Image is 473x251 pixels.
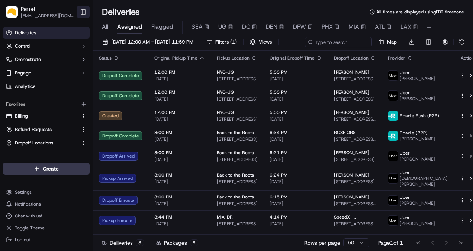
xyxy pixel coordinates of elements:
span: Original Pickup Time [154,55,197,61]
span: Dropoff Location [334,55,369,61]
img: Parsel [6,6,18,18]
span: Uber [400,90,410,96]
div: Available Products [3,155,90,167]
span: Back to the Roots [217,130,254,136]
button: Parsel [21,5,35,13]
div: Start new chat [33,71,122,78]
span: Uber [400,70,410,76]
img: Nash [7,7,22,22]
div: 📗 [7,167,13,173]
span: NYC-UG [217,89,234,95]
button: Notifications [3,199,90,209]
span: [PERSON_NAME] [334,194,369,200]
a: Refund Requests [6,126,78,133]
span: [STREET_ADDRESS] [217,156,258,162]
span: Analytics [15,83,35,90]
span: Status [99,55,112,61]
div: 8 [190,239,198,246]
img: uber-new-logo.jpeg [388,196,398,205]
span: Deliveries [15,29,36,36]
span: SpeedX - [MEDICAL_DATA] [334,214,376,220]
div: 8 [136,239,144,246]
span: [DATE] [154,96,205,102]
img: 8571987876998_91fb9ceb93ad5c398215_72.jpg [16,71,29,84]
button: Chat with us! [3,211,90,221]
button: Map [375,37,400,47]
div: 💻 [63,167,69,173]
span: • [62,115,64,121]
button: Billing [3,110,90,122]
span: NYC-UG [217,69,234,75]
button: Toggle Theme [3,223,90,233]
span: [PERSON_NAME] [400,220,435,226]
span: Roadie (P2P) [400,130,428,136]
span: 3:00 PM [154,150,205,156]
img: 1736555255976-a54dd68f-1ca7-489b-9aae-adbdc363a1c4 [7,71,21,84]
span: Control [15,43,30,50]
span: All [102,22,108,31]
span: MIA-DR [217,214,233,220]
span: 5:00 PM [270,69,322,75]
a: 💻API Documentation [60,163,122,177]
span: 3:00 PM [154,172,205,178]
img: Abdus Syed [7,128,19,140]
a: Dropoff Locations [6,140,78,146]
span: [PERSON_NAME] [400,76,435,82]
span: Back to the Roots [217,172,254,178]
div: Deliveries [102,239,144,247]
span: [PERSON_NAME] [334,172,369,178]
span: Pylon [74,184,90,190]
button: Orchestrate [3,54,90,66]
img: roadie-logo-v2.jpg [388,111,398,121]
a: Analytics [3,80,90,92]
span: Filters [215,39,237,45]
span: Views [259,39,272,45]
span: DEN [266,22,277,31]
span: Uber [400,169,410,175]
button: See all [115,95,135,104]
span: [DATE] [270,179,322,185]
span: [DATE] [154,136,205,142]
span: Engage [15,70,31,76]
span: Notifications [15,201,41,207]
button: Control [3,40,90,52]
span: [PERSON_NAME] [23,115,60,121]
span: 6:21 PM [270,150,322,156]
img: uber-new-logo.jpeg [388,71,398,80]
span: [DATE] [66,135,81,141]
span: 5:00 PM [270,89,322,95]
span: API Documentation [70,166,119,174]
span: DFW [293,22,306,31]
span: UG [218,22,226,31]
span: [STREET_ADDRESS] [334,96,376,102]
img: roadie-logo-v2.jpg [388,131,398,141]
a: Billing [6,113,78,120]
span: NYC-UG [217,109,234,115]
span: ROSE ORS [334,130,355,136]
div: Packages [156,239,198,247]
span: PHX [322,22,333,31]
span: 12:00 PM [154,89,205,95]
div: Page 1 of 1 [378,239,403,247]
a: Deliveries [3,27,90,39]
span: Original Dropoff Time [270,55,315,61]
span: [STREET_ADDRESS] [217,179,258,185]
span: Toggle Theme [15,225,45,231]
span: [PERSON_NAME] [400,156,435,162]
span: [STREET_ADDRESS][PERSON_NAME] [334,201,376,207]
span: [STREET_ADDRESS] [217,201,258,207]
span: [PERSON_NAME] [334,89,369,95]
span: Assigned [117,22,142,31]
a: 📗Knowledge Base [4,163,60,177]
span: 6:24 PM [270,172,322,178]
span: [PERSON_NAME] [334,69,369,75]
span: All times are displayed using EDT timezone [376,9,464,15]
span: [STREET_ADDRESS] [217,76,258,82]
span: Log out [15,237,30,243]
span: 3:00 PM [154,130,205,136]
button: [DATE] 12:00 AM - [DATE] 11:59 PM [99,37,197,47]
img: uber-new-logo.jpeg [388,216,398,225]
h1: Deliveries [102,6,140,18]
span: 3:44 PM [154,214,205,220]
